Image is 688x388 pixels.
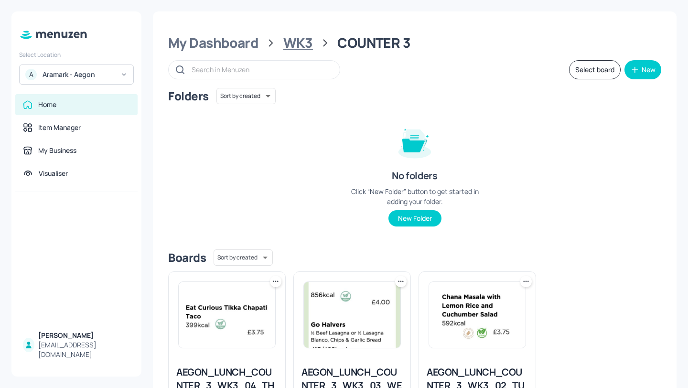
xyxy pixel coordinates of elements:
div: A [25,69,37,80]
div: WK3 [283,34,313,52]
div: Visualiser [39,169,68,178]
div: New [642,66,656,73]
div: COUNTER 3 [337,34,410,52]
div: Click “New Folder” button to get started in adding your folder. [343,186,486,206]
button: Select board [569,60,621,79]
div: Boards [168,250,206,265]
div: [EMAIL_ADDRESS][DOMAIN_NAME] [38,340,130,359]
div: No folders [392,169,437,183]
button: New [624,60,661,79]
div: Aramark - Aegon [43,70,115,79]
div: [PERSON_NAME] [38,331,130,340]
div: Sort by created [216,86,276,106]
input: Search in Menuzen [192,63,330,76]
img: 2025-08-10-17548370129275aternhbw7k.jpeg [304,282,400,348]
div: Folders [168,88,209,104]
div: Home [38,100,56,109]
img: folder-empty [391,118,439,165]
div: Item Manager [38,123,81,132]
img: 2025-08-14-17551657059559tjxq637qlk.jpeg [179,282,275,348]
div: My Dashboard [168,34,258,52]
div: Sort by created [214,248,273,267]
div: My Business [38,146,76,155]
button: New Folder [388,210,441,226]
div: Select Location [19,51,134,59]
img: 2025-10-07-17598273988959edzsq9g1ye.jpeg [429,282,526,348]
